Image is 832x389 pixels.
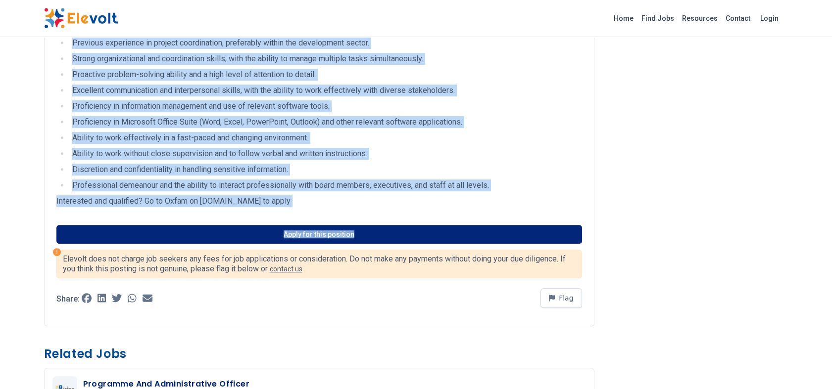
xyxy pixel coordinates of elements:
[63,254,576,274] p: Elevolt does not charge job seekers any fees for job applications or consideration. Do not make a...
[637,10,678,26] a: Find Jobs
[678,10,722,26] a: Resources
[69,37,582,49] li: Previous experience in project coordination, preferably within the development sector.
[69,148,582,160] li: Ability to work without close supervision and to follow verbal and written instructions.
[722,10,754,26] a: Contact
[69,53,582,65] li: Strong organizational and coordination skills, with the ability to manage multiple tasks simultan...
[56,225,582,244] a: Apply for this position
[69,100,582,112] li: Proficiency in information management and use of relevant software tools.
[270,265,302,273] a: contact us
[69,116,582,128] li: Proficiency in Microsoft Office Suite (Word, Excel, PowerPoint, Outlook) and other relevant softw...
[610,10,637,26] a: Home
[69,85,582,96] li: Excellent communication and interpersonal skills, with the ability to work effectively with diver...
[69,132,582,144] li: Ability to work effectively in a fast-paced and changing environment.
[44,8,118,29] img: Elevolt
[69,164,582,175] li: Discretion and confidentiality in handling sensitive information.
[540,288,582,308] button: Flag
[69,179,582,191] li: Professional demeanour and the ability to interact professionally with board members, executives,...
[754,8,784,28] a: Login
[56,295,80,303] p: Share:
[44,346,594,362] h3: Related Jobs
[69,69,582,81] li: Proactive problem-solving ability and a high level of attention to detail.
[56,195,582,207] p: Interested and qualified? Go to Oxfam on [DOMAIN_NAME] to apply
[783,342,832,389] iframe: Chat Widget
